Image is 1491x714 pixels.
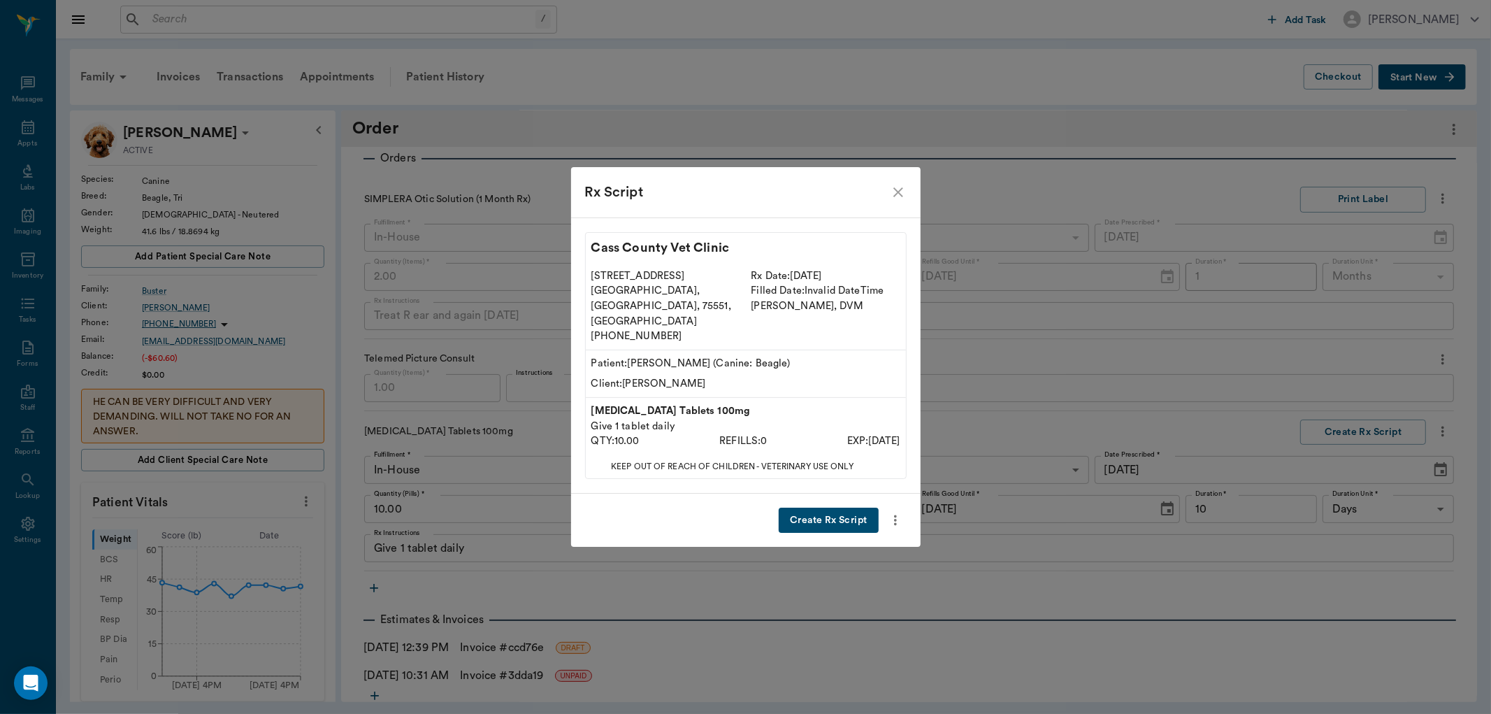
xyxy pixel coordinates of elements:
p: KEEP OUT OF REACH OF CHILDREN - VETERINARY USE ONLY [586,455,879,478]
p: [MEDICAL_DATA] Tablets 100mg [591,404,900,419]
p: [PHONE_NUMBER] [591,329,740,344]
button: close [890,184,907,201]
p: Patient: [PERSON_NAME] (Canine: Beagle) [591,356,900,371]
p: EXP: [DATE] [847,434,900,449]
p: REFILLS: 0 [719,434,767,449]
button: more [884,508,907,532]
p: [GEOGRAPHIC_DATA], [GEOGRAPHIC_DATA], 75551, [GEOGRAPHIC_DATA] [591,283,740,329]
p: QTY: 10.00 [591,434,640,449]
button: Create Rx Script [779,508,878,534]
p: Filled Date: Invalid DateTime [751,283,900,299]
div: Open Intercom Messenger [14,666,48,700]
div: Rx Script [585,181,890,204]
p: Client: [PERSON_NAME] [591,376,900,392]
p: Rx Date: [DATE] [751,269,900,284]
p: Give 1 tablet daily [591,419,900,434]
p: [PERSON_NAME] , DVM [751,299,900,314]
p: [STREET_ADDRESS] [591,269,740,284]
p: Cass County Vet Clinic [586,233,906,263]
